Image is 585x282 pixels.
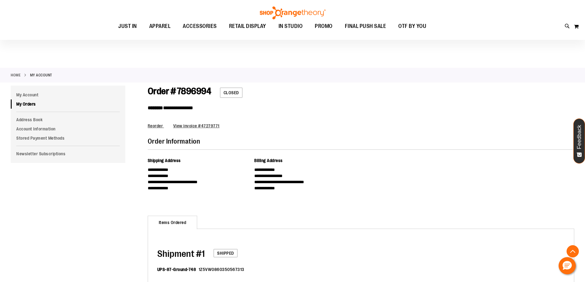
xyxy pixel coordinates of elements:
[272,19,309,33] a: IN STUDIO
[259,6,326,19] img: Shop Orangetheory
[157,249,205,259] span: 1
[567,245,579,257] button: Back To Top
[148,123,163,128] span: Reorder
[11,90,125,99] a: My Account
[148,137,200,145] span: Order Information
[143,19,177,33] a: APPAREL
[345,19,386,33] span: FINAL PUSH SALE
[173,123,220,128] a: View invoice #47279771
[11,72,21,78] a: Home
[11,133,125,143] a: Stored Payment Methods
[11,99,125,109] a: My Orders
[149,19,171,33] span: APPAREL
[177,19,223,33] a: ACCESSORIES
[392,19,432,33] a: OTF BY YOU
[573,118,585,164] button: Feedback - Show survey
[173,123,201,128] span: View invoice #
[148,158,181,163] span: Shipping Address
[11,115,125,124] a: Address Book
[199,266,244,272] dd: 1Z5VW0860350567313
[220,87,243,98] span: Closed
[11,149,125,158] a: Newsletter Subscriptions
[148,123,164,128] a: Reorder
[11,124,125,133] a: Account Information
[157,249,201,259] span: Shipment #
[213,249,238,257] span: Shipped
[229,19,266,33] span: RETAIL DISPLAY
[576,125,582,149] span: Feedback
[339,19,392,33] a: FINAL PUSH SALE
[309,19,339,33] a: PROMO
[157,266,196,272] dt: UPS-87-Ground-748
[223,19,272,33] a: RETAIL DISPLAY
[112,19,143,33] a: JUST IN
[559,257,576,274] button: Hello, have a question? Let’s chat.
[148,216,197,229] strong: Items Ordered
[183,19,217,33] span: ACCESSORIES
[279,19,303,33] span: IN STUDIO
[315,19,333,33] span: PROMO
[254,158,283,163] span: Billing Address
[118,19,137,33] span: JUST IN
[398,19,426,33] span: OTF BY YOU
[30,72,52,78] strong: My Account
[148,86,211,96] span: Order # 7896994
